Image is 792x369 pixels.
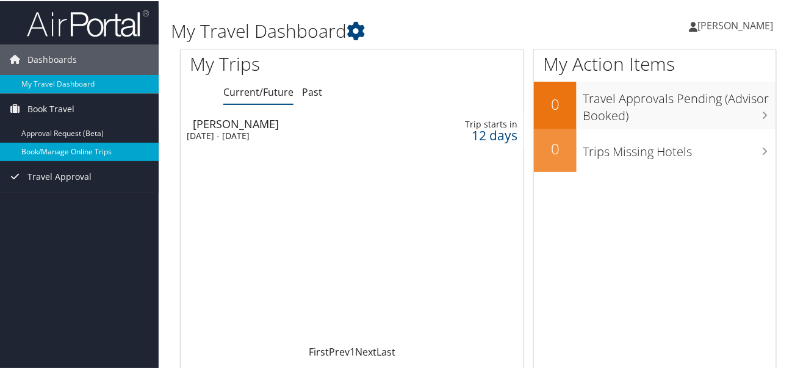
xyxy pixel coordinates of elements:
h2: 0 [534,93,577,113]
a: Next [355,344,376,357]
a: Prev [329,344,350,357]
h1: My Action Items [534,50,776,76]
div: [PERSON_NAME] [193,117,409,128]
h2: 0 [534,137,577,158]
img: airportal-logo.png [27,8,149,37]
span: Dashboards [27,43,77,74]
div: Trip starts in [447,118,517,129]
div: 12 days [447,129,517,140]
a: Current/Future [223,84,293,98]
h3: Travel Approvals Pending (Advisor Booked) [583,83,776,123]
a: 1 [350,344,355,357]
a: [PERSON_NAME] [689,6,786,43]
a: 0Travel Approvals Pending (Advisor Booked) [534,81,776,127]
a: 0Trips Missing Hotels [534,128,776,171]
span: Travel Approval [27,160,92,191]
a: Past [302,84,322,98]
h3: Trips Missing Hotels [583,136,776,159]
span: Book Travel [27,93,74,123]
span: [PERSON_NAME] [698,18,774,31]
div: [DATE] - [DATE] [187,129,403,140]
h1: My Travel Dashboard [171,17,581,43]
h1: My Trips [190,50,372,76]
a: Last [376,344,395,357]
a: First [309,344,329,357]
